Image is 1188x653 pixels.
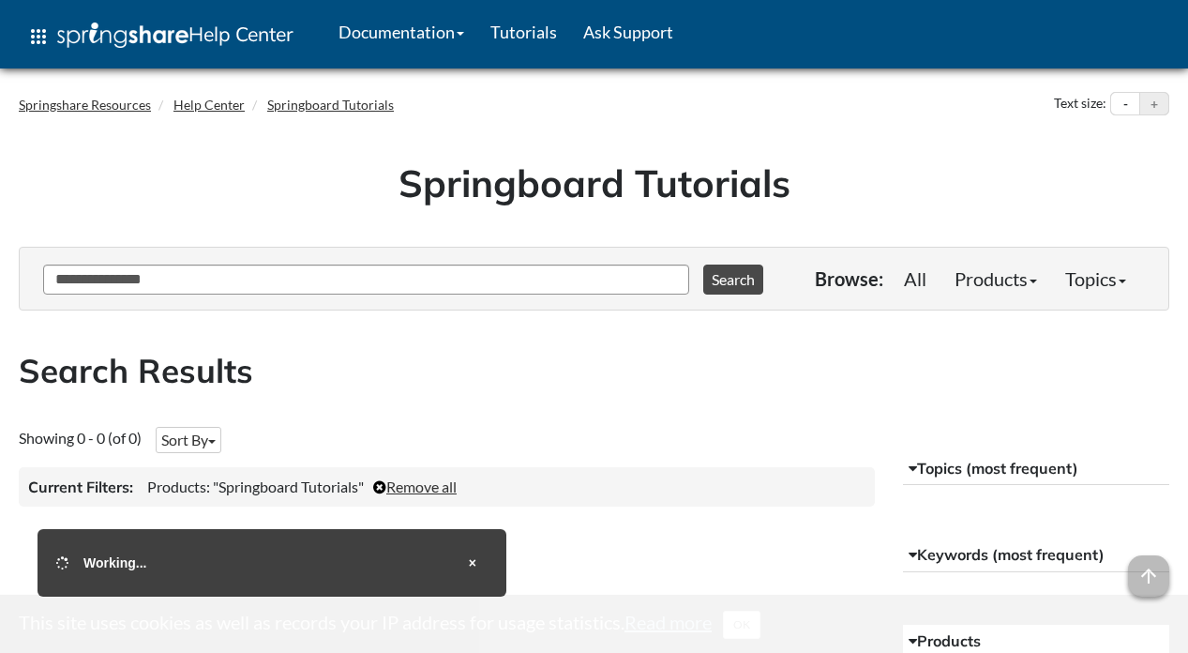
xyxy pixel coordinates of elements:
[33,157,1155,209] h1: Springboard Tutorials
[903,539,1169,572] button: Keywords (most frequent)
[27,25,50,48] span: apps
[815,266,883,292] p: Browse:
[1051,260,1140,297] a: Topics
[477,8,570,55] a: Tutorials
[267,97,394,113] a: Springboard Tutorials
[28,477,133,497] h3: Current Filters
[19,97,151,113] a: Springshare Resources
[903,452,1169,486] button: Topics (most frequent)
[213,478,364,495] span: "Springboard Tutorials"
[173,97,245,113] a: Help Center
[940,260,1051,297] a: Products
[373,478,457,495] a: Remove all
[1050,92,1110,116] div: Text size:
[188,22,293,46] span: Help Center
[703,265,763,295] button: Search
[1128,555,1169,597] span: arrow_upward
[570,8,686,55] a: Ask Support
[147,478,210,495] span: Products:
[19,429,142,447] span: Showing 0 - 0 (of 0)
[458,548,488,578] button: Close
[156,427,221,453] button: Sort By
[1128,557,1169,580] a: arrow_upward
[19,348,1169,394] h2: Search Results
[14,8,307,65] a: apps Help Center
[1140,93,1168,115] button: Increase text size
[57,23,188,48] img: Springshare
[83,555,146,570] span: Working...
[890,260,940,297] a: All
[1111,93,1139,115] button: Decrease text size
[325,8,477,55] a: Documentation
